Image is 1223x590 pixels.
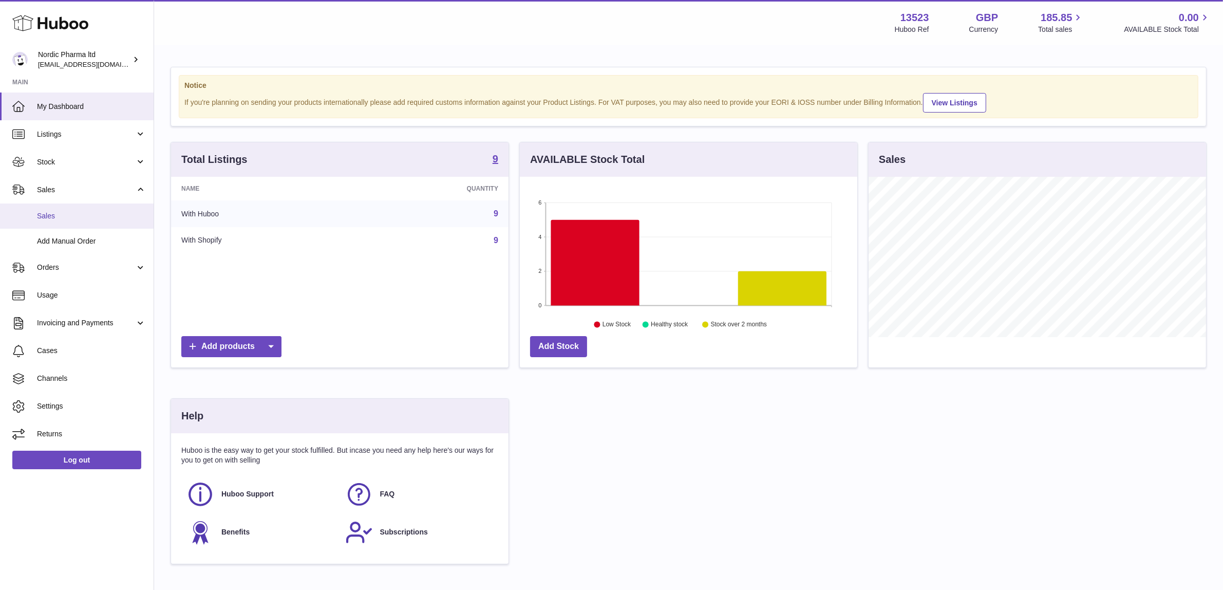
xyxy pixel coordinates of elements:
[221,527,250,537] span: Benefits
[171,227,353,254] td: With Shopify
[181,153,248,167] h3: Total Listings
[37,401,146,411] span: Settings
[895,25,929,34] div: Huboo Ref
[37,318,135,328] span: Invoicing and Payments
[186,481,335,508] a: Huboo Support
[181,336,281,357] a: Add products
[181,446,498,465] p: Huboo is the easy way to get your stock fulfilled. But incase you need any help here's our ways f...
[923,93,986,113] a: View Listings
[538,234,541,240] text: 4
[181,409,203,423] h3: Help
[1179,11,1199,25] span: 0.00
[186,519,335,546] a: Benefits
[184,81,1193,90] strong: Notice
[1038,25,1084,34] span: Total sales
[38,50,130,69] div: Nordic Pharma ltd
[493,154,498,164] strong: 9
[37,211,146,221] span: Sales
[37,130,135,139] span: Listings
[37,102,146,112] span: My Dashboard
[530,153,645,167] h3: AVAILABLE Stock Total
[380,527,428,537] span: Subscriptions
[538,199,541,206] text: 6
[37,346,146,356] span: Cases
[345,519,494,546] a: Subscriptions
[12,451,141,469] a: Log out
[37,185,135,195] span: Sales
[171,200,353,227] td: With Huboo
[353,177,509,200] th: Quantity
[221,489,274,499] span: Huboo Support
[494,236,498,245] a: 9
[1124,11,1211,34] a: 0.00 AVAILABLE Stock Total
[37,236,146,246] span: Add Manual Order
[538,268,541,274] text: 2
[37,290,146,300] span: Usage
[12,52,28,67] img: internalAdmin-13523@internal.huboo.com
[171,177,353,200] th: Name
[1041,11,1072,25] span: 185.85
[900,11,929,25] strong: 13523
[879,153,906,167] h3: Sales
[493,154,498,166] a: 9
[651,321,688,328] text: Healthy stock
[37,263,135,272] span: Orders
[184,91,1193,113] div: If you're planning on sending your products internationally please add required customs informati...
[1038,11,1084,34] a: 185.85 Total sales
[345,481,494,508] a: FAQ
[711,321,767,328] text: Stock over 2 months
[37,157,135,167] span: Stock
[37,429,146,439] span: Returns
[37,374,146,383] span: Channels
[976,11,998,25] strong: GBP
[969,25,999,34] div: Currency
[494,209,498,218] a: 9
[1124,25,1211,34] span: AVAILABLE Stock Total
[538,302,541,308] text: 0
[380,489,395,499] span: FAQ
[38,60,151,68] span: [EMAIL_ADDRESS][DOMAIN_NAME]
[530,336,587,357] a: Add Stock
[603,321,631,328] text: Low Stock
